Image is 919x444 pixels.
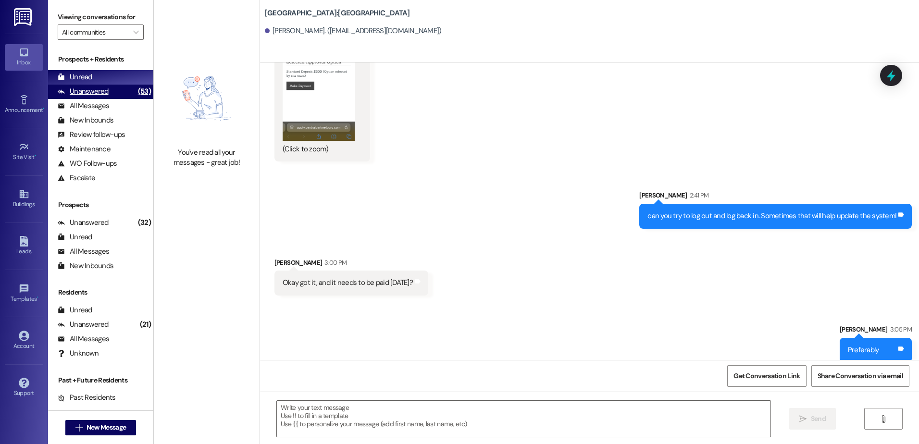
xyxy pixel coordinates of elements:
[58,72,92,82] div: Unread
[87,422,126,432] span: New Message
[840,324,912,338] div: [PERSON_NAME]
[799,415,807,423] i: 
[164,54,249,143] img: empty-state
[811,365,909,387] button: Share Conversation via email
[48,375,153,385] div: Past + Future Residents
[48,200,153,210] div: Prospects
[5,139,43,165] a: Site Visit •
[58,10,144,25] label: Viewing conversations for
[5,233,43,259] a: Leads
[58,247,109,257] div: All Messages
[75,424,83,432] i: 
[888,324,912,334] div: 3:05 PM
[164,148,249,168] div: You've read all your messages - great job!
[5,375,43,401] a: Support
[35,152,36,159] span: •
[880,415,887,423] i: 
[136,84,153,99] div: (53)
[65,420,137,435] button: New Message
[274,258,428,271] div: [PERSON_NAME]
[58,334,109,344] div: All Messages
[818,371,903,381] span: Share Conversation via email
[58,348,99,358] div: Unknown
[58,320,109,330] div: Unanswered
[58,159,117,169] div: WO Follow-ups
[58,144,111,154] div: Maintenance
[58,261,113,271] div: New Inbounds
[727,365,806,387] button: Get Conversation Link
[58,232,92,242] div: Unread
[136,215,153,230] div: (32)
[283,13,355,141] button: Zoom image
[58,393,116,403] div: Past Residents
[639,190,912,204] div: [PERSON_NAME]
[58,305,92,315] div: Unread
[5,186,43,212] a: Buildings
[687,190,708,200] div: 2:41 PM
[789,408,836,430] button: Send
[322,258,347,268] div: 3:00 PM
[37,294,38,301] span: •
[265,8,410,18] b: [GEOGRAPHIC_DATA]: [GEOGRAPHIC_DATA]
[5,281,43,307] a: Templates •
[848,345,879,355] div: Preferably
[58,218,109,228] div: Unanswered
[14,8,34,26] img: ResiDesk Logo
[58,101,109,111] div: All Messages
[733,371,800,381] span: Get Conversation Link
[43,105,44,112] span: •
[265,26,442,36] div: [PERSON_NAME]. ([EMAIL_ADDRESS][DOMAIN_NAME])
[137,317,153,332] div: (21)
[647,211,896,221] div: can you try to log out and log back in. Sometimes that will help update the system!
[62,25,128,40] input: All communities
[58,115,113,125] div: New Inbounds
[283,144,355,154] div: (Click to zoom)
[58,86,109,97] div: Unanswered
[5,328,43,354] a: Account
[48,287,153,297] div: Residents
[133,28,138,36] i: 
[48,54,153,64] div: Prospects + Residents
[811,414,826,424] span: Send
[283,278,413,288] div: Okay got it, and it needs to be paid [DATE]?
[58,130,125,140] div: Review follow-ups
[58,173,95,183] div: Escalate
[5,44,43,70] a: Inbox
